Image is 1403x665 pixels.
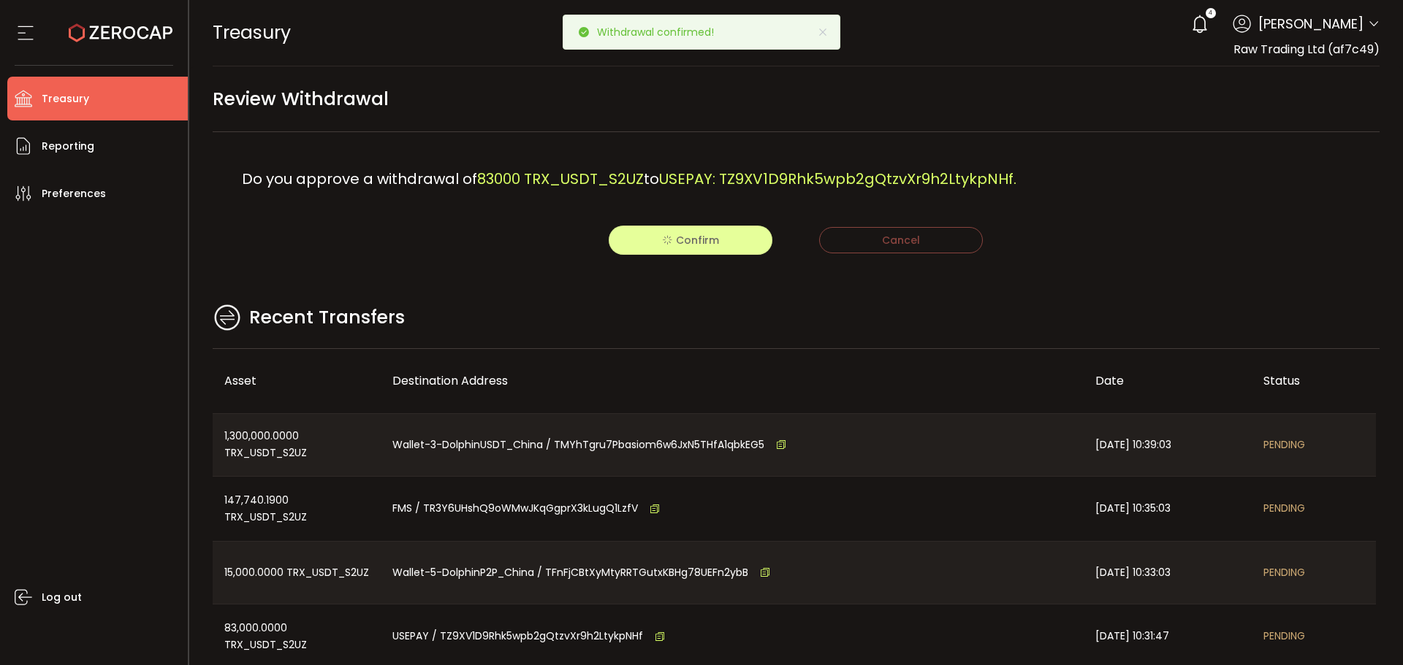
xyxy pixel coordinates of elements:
span: Raw Trading Ltd (af7c49) [1233,41,1380,58]
div: [DATE] 10:39:03 [1084,414,1252,477]
span: to [644,169,659,189]
div: 1,300,000.0000 TRX_USDT_S2UZ [213,414,381,477]
span: PENDING [1263,500,1305,517]
div: 15,000.0000 TRX_USDT_S2UZ [213,542,381,604]
iframe: Chat Widget [1330,595,1403,665]
span: [PERSON_NAME] [1258,14,1364,34]
div: Status [1252,372,1376,389]
span: PENDING [1263,628,1305,645]
span: Log out [42,587,82,608]
div: [DATE] 10:35:03 [1084,477,1252,541]
span: 4 [1209,8,1212,18]
span: Treasury [42,88,89,109]
div: Asset [213,372,381,389]
button: Cancel [819,227,983,253]
span: USEPAY: TZ9XV1D9Rhk5wpb2gQtzvXr9h2LtykpNHf. [659,169,1016,189]
span: Do you approve a withdrawal of [242,169,477,189]
span: PENDING [1263,564,1305,581]
span: Wallet-5-DolphinP2P_China / TFnFjCBtXyMtyRRTGutxKBHg78UEFn2ybB [392,564,748,581]
span: 83000 TRX_USDT_S2UZ [477,169,644,189]
span: Cancel [882,233,920,247]
span: Review Withdrawal [213,82,389,115]
span: Reporting [42,136,94,157]
p: Withdrawal confirmed! [597,27,726,37]
span: USEPAY / TZ9XV1D9Rhk5wpb2gQtzvXr9h2LtykpNHf [392,628,643,645]
div: 147,740.1900 TRX_USDT_S2UZ [213,477,381,541]
div: [DATE] 10:33:03 [1084,542,1252,604]
span: PENDING [1263,437,1305,453]
span: Wallet-3-DolphinUSDT_China / TMYhTgru7Pbasiom6w6JxN5THfA1qbkEG5 [392,437,764,453]
span: FMS / TR3Y6UHshQ9oWMwJKqGgprX3kLugQ1LzfV [392,500,638,517]
span: Treasury [213,20,291,45]
span: Recent Transfers [249,304,405,331]
span: Preferences [42,183,106,204]
div: Destination Address [381,372,1084,389]
div: Date [1084,372,1252,389]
